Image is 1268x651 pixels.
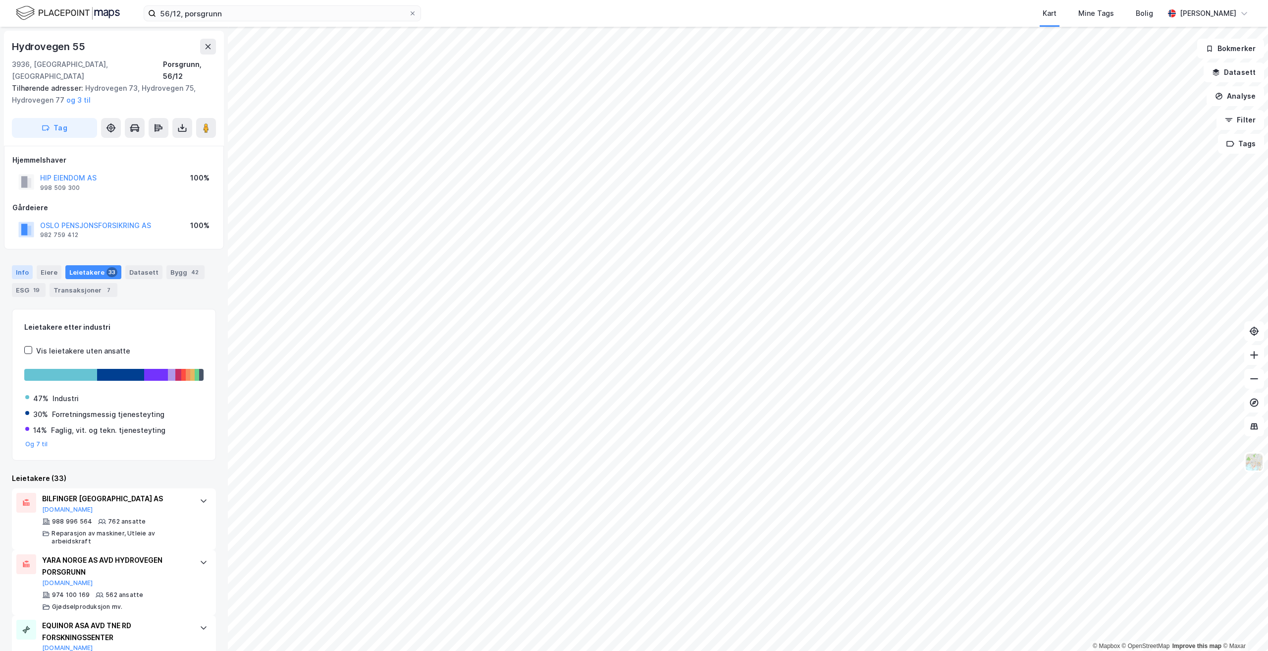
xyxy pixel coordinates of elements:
[12,84,85,92] span: Tilhørende adresser:
[12,473,216,484] div: Leietakere (33)
[12,82,208,106] div: Hydrovegen 73, Hydrovegen 75, Hydrovegen 77
[163,59,216,82] div: Porsgrunn, 56/12
[1207,86,1264,106] button: Analyse
[40,231,78,239] div: 982 759 412
[1218,134,1264,154] button: Tags
[52,518,92,526] div: 988 996 564
[1218,603,1268,651] div: Kontrollprogram for chat
[37,265,61,279] div: Eiere
[52,530,190,545] div: Reparasjon av maskiner, Utleie av arbeidskraft
[1197,39,1264,59] button: Bokmerker
[1216,110,1264,130] button: Filter
[42,620,190,644] div: EQUINOR ASA AVD TNE RD FORSKNINGSSENTER
[1180,7,1236,19] div: [PERSON_NAME]
[52,591,90,599] div: 974 100 169
[1093,643,1120,650] a: Mapbox
[52,409,164,420] div: Forretningsmessig tjenesteyting
[40,184,80,192] div: 998 509 300
[16,4,120,22] img: logo.f888ab2527a4732fd821a326f86c7f29.svg
[12,154,215,166] div: Hjemmelshaver
[1172,643,1221,650] a: Improve this map
[42,506,93,514] button: [DOMAIN_NAME]
[12,202,215,214] div: Gårdeiere
[156,6,409,21] input: Søk på adresse, matrikkel, gårdeiere, leietakere eller personer
[190,220,210,232] div: 100%
[31,285,42,295] div: 19
[125,265,162,279] div: Datasett
[42,554,190,578] div: YARA NORGE AS AVD HYDROVEGEN PORSGRUNN
[24,321,204,333] div: Leietakere etter industri
[108,518,146,526] div: 762 ansatte
[50,283,117,297] div: Transaksjoner
[65,265,121,279] div: Leietakere
[12,118,97,138] button: Tag
[33,409,48,420] div: 30%
[53,393,79,405] div: Industri
[1136,7,1153,19] div: Bolig
[106,591,143,599] div: 562 ansatte
[52,603,122,611] div: Gjødselproduksjon mv.
[12,265,33,279] div: Info
[36,345,130,357] div: Vis leietakere uten ansatte
[1122,643,1170,650] a: OpenStreetMap
[12,39,87,55] div: Hydrovegen 55
[12,283,46,297] div: ESG
[42,579,93,587] button: [DOMAIN_NAME]
[106,267,117,277] div: 33
[1043,7,1057,19] div: Kart
[12,59,163,82] div: 3936, [GEOGRAPHIC_DATA], [GEOGRAPHIC_DATA]
[1245,453,1264,472] img: Z
[166,265,205,279] div: Bygg
[1218,603,1268,651] iframe: Chat Widget
[190,172,210,184] div: 100%
[42,493,190,505] div: BILFINGER [GEOGRAPHIC_DATA] AS
[189,267,201,277] div: 42
[25,440,48,448] button: Og 7 til
[1078,7,1114,19] div: Mine Tags
[51,424,165,436] div: Faglig, vit. og tekn. tjenesteyting
[33,424,47,436] div: 14%
[33,393,49,405] div: 47%
[1204,62,1264,82] button: Datasett
[104,285,113,295] div: 7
